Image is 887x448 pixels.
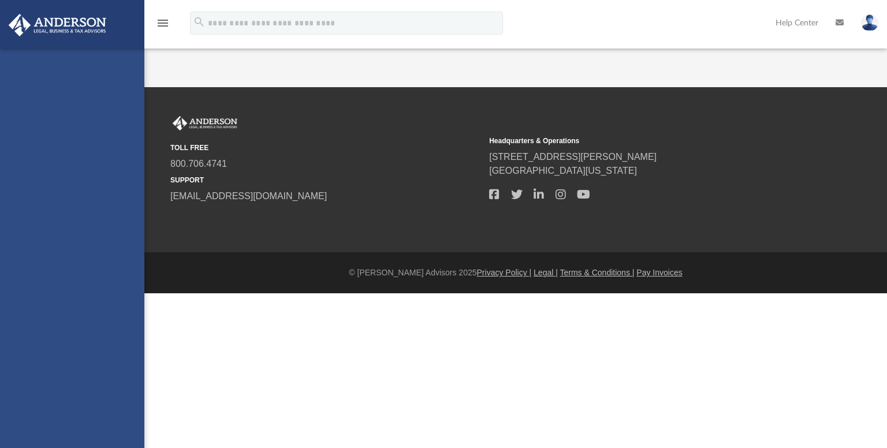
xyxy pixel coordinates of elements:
small: SUPPORT [170,175,481,185]
img: Anderson Advisors Platinum Portal [5,14,110,36]
div: © [PERSON_NAME] Advisors 2025 [144,267,887,279]
i: search [193,16,206,28]
i: menu [156,16,170,30]
img: User Pic [861,14,878,31]
a: menu [156,22,170,30]
small: TOLL FREE [170,143,481,153]
a: Legal | [534,268,558,277]
a: [EMAIL_ADDRESS][DOMAIN_NAME] [170,191,327,201]
a: Privacy Policy | [477,268,532,277]
a: 800.706.4741 [170,159,227,169]
small: Headquarters & Operations [489,136,800,146]
a: Pay Invoices [636,268,682,277]
a: [STREET_ADDRESS][PERSON_NAME] [489,152,657,162]
img: Anderson Advisors Platinum Portal [170,116,240,131]
a: [GEOGRAPHIC_DATA][US_STATE] [489,166,637,176]
a: Terms & Conditions | [560,268,635,277]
